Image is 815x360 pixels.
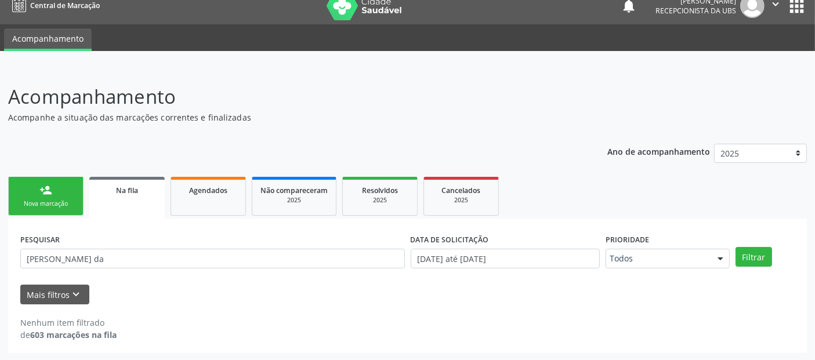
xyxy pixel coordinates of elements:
[39,184,52,197] div: person_add
[30,329,117,340] strong: 603 marcações na fila
[736,247,772,267] button: Filtrar
[116,186,138,195] span: Na fila
[20,231,60,249] label: PESQUISAR
[432,196,490,205] div: 2025
[70,288,83,301] i: keyboard_arrow_down
[655,6,736,16] span: Recepcionista da UBS
[362,186,398,195] span: Resolvidos
[20,317,117,329] div: Nenhum item filtrado
[20,249,405,268] input: Nome, CNS
[20,285,89,305] button: Mais filtroskeyboard_arrow_down
[189,186,227,195] span: Agendados
[442,186,481,195] span: Cancelados
[606,231,649,249] label: Prioridade
[30,1,100,10] span: Central de Marcação
[411,231,489,249] label: DATA DE SOLICITAÇÃO
[8,111,567,123] p: Acompanhe a situação das marcações correntes e finalizadas
[610,253,706,264] span: Todos
[351,196,409,205] div: 2025
[4,28,92,51] a: Acompanhamento
[20,329,117,341] div: de
[260,186,328,195] span: Não compareceram
[8,82,567,111] p: Acompanhamento
[411,249,600,268] input: Selecione um intervalo
[260,196,328,205] div: 2025
[607,144,710,158] p: Ano de acompanhamento
[17,199,75,208] div: Nova marcação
